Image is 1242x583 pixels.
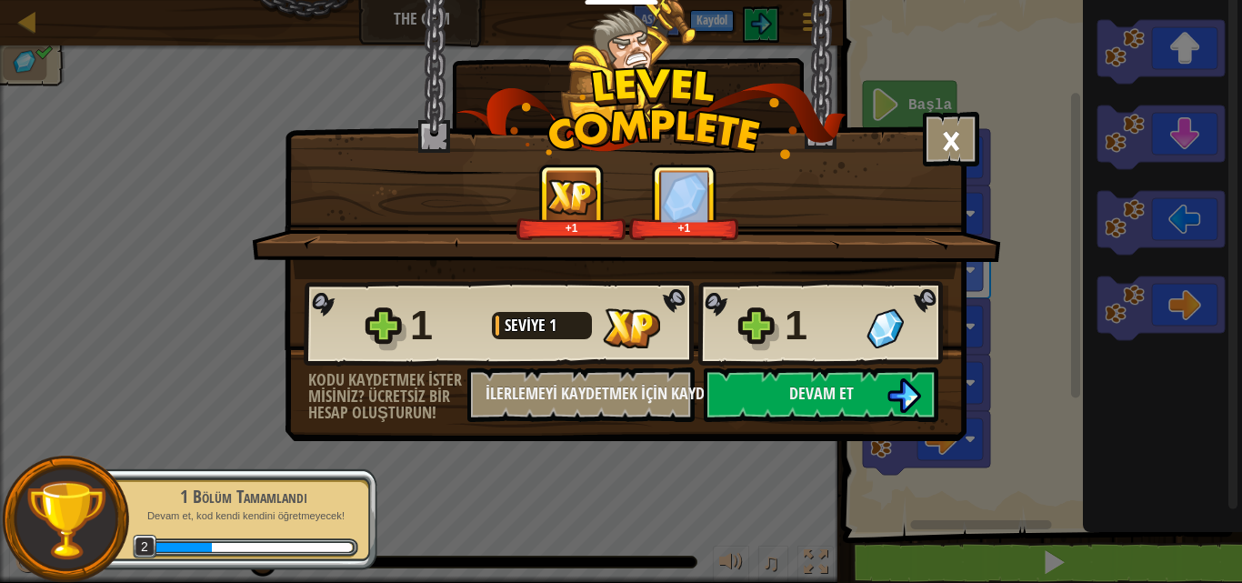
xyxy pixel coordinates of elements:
img: Kazanılan Taş [661,172,708,222]
p: Devam et, kod kendi kendini öğretmeyecek! [129,509,358,523]
button: Devam et [704,367,938,422]
div: 1 Bölüm Tamamlandı [129,484,358,509]
button: İlerlemeyi Kaydetmek için Kaydolun [467,367,695,422]
img: level_complete.png [456,67,846,159]
span: Devam et [789,382,854,405]
div: Kodu kaydetmek ister misiniz? Ücretsiz bir hesap oluşturun! [308,372,467,421]
img: Kazanılan XP [603,308,660,348]
span: 2 [133,535,157,559]
div: 1 [410,297,481,355]
img: Kazanılan Taş [866,308,904,348]
div: +1 [633,221,736,235]
span: Seviye [505,314,549,337]
span: 1 [549,314,556,337]
div: 1 [785,297,856,355]
button: × [923,112,979,166]
img: trophy.png [25,478,107,561]
img: Kazanılan XP [546,179,597,215]
div: +1 [520,221,623,235]
img: Devam et [886,378,921,413]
